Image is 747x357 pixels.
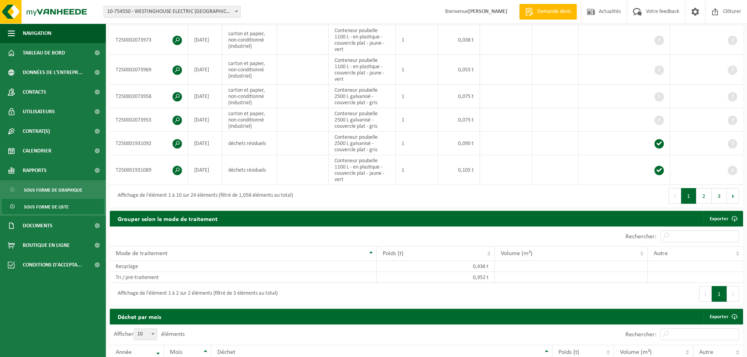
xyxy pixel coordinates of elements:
[116,250,167,257] span: Mode de traitement
[217,349,235,355] span: Déchet
[438,55,480,85] td: 0,055 t
[329,155,396,185] td: Conteneur poubelle 1100 L - en plastique - couvercle plat - jaune - vert
[23,141,51,161] span: Calendrier
[703,309,742,324] a: Exporter
[188,155,222,185] td: [DATE]
[438,85,480,108] td: 0,075 t
[23,102,55,121] span: Utilisateurs
[104,6,241,18] span: 10-754550 - WESTINGHOUSE ELECTRIC BELGIUM - NIVELLES
[110,55,188,85] td: T250002073969
[703,211,742,227] a: Exporter
[222,155,277,185] td: déchets résiduels
[114,331,185,337] label: Afficher éléments
[110,132,188,155] td: T250001931092
[24,199,69,214] span: Sous forme de liste
[501,250,533,257] span: Volume (m³)
[222,108,277,132] td: carton et papier, non-conditionné (industriel)
[2,199,104,214] a: Sous forme de liste
[438,132,480,155] td: 0,090 t
[110,309,169,324] h2: Déchet par mois
[329,108,396,132] td: Conteneur poubelle 2500 L galvanisé - couvercle plat - gris
[699,286,712,302] button: Previous
[188,108,222,132] td: [DATE]
[329,55,396,85] td: Conteneur poubelle 1100 L - en plastique - couvercle plat - jaune - vert
[681,188,696,204] button: 1
[23,82,46,102] span: Contacts
[116,349,132,355] span: Année
[134,329,157,340] span: 10
[114,189,293,203] div: Affichage de l'élément 1 à 10 sur 24 éléments (filtré de 1,058 éléments au total)
[110,211,225,226] h2: Grouper selon le mode de traitement
[712,188,727,204] button: 3
[222,25,277,55] td: carton et papier, non-conditionné (industriel)
[24,183,82,198] span: Sous forme de graphique
[188,25,222,55] td: [DATE]
[727,188,739,204] button: Next
[2,182,104,197] a: Sous forme de graphique
[329,25,396,55] td: Conteneur poubelle 1100 L - en plastique - couvercle plat - jaune - vert
[23,63,83,82] span: Données de l'entrepr...
[170,349,182,355] span: Mois
[654,250,668,257] span: Autre
[23,24,51,43] span: Navigation
[23,43,65,63] span: Tableau de bord
[519,4,577,20] a: Demande devis
[23,216,53,236] span: Documents
[329,132,396,155] td: Conteneur poubelle 2500 L galvanisé - couvercle plat - gris
[23,161,47,180] span: Rapports
[222,85,277,108] td: carton et papier, non-conditionné (industriel)
[329,85,396,108] td: Conteneur poubelle 2500 L galvanisé - couvercle plat - gris
[625,234,656,240] label: Rechercher:
[222,132,277,155] td: déchets résiduels
[396,85,438,108] td: 1
[110,85,188,108] td: T250002073958
[396,25,438,55] td: 1
[23,255,82,275] span: Conditions d'accepta...
[188,85,222,108] td: [DATE]
[23,121,50,141] span: Contrat(s)
[110,272,377,283] td: Tri / pré-traitement
[438,25,480,55] td: 0,038 t
[438,155,480,185] td: 0,105 t
[669,188,681,204] button: Previous
[110,155,188,185] td: T250001931089
[114,287,278,301] div: Affichage de l'élément 1 à 2 sur 2 éléments (filtré de 3 éléments au total)
[23,236,70,255] span: Boutique en ligne
[396,108,438,132] td: 1
[104,6,240,17] span: 10-754550 - WESTINGHOUSE ELECTRIC BELGIUM - NIVELLES
[696,188,712,204] button: 2
[727,286,739,302] button: Next
[188,55,222,85] td: [DATE]
[110,261,377,272] td: Recyclage
[383,250,403,257] span: Poids (t)
[396,55,438,85] td: 1
[222,55,277,85] td: carton et papier, non-conditionné (industriel)
[620,349,652,355] span: Volume (m³)
[377,261,495,272] td: 0,436 t
[396,155,438,185] td: 1
[535,8,573,16] span: Demande devis
[625,332,656,338] label: Rechercher:
[396,132,438,155] td: 1
[188,132,222,155] td: [DATE]
[699,349,713,355] span: Autre
[712,286,727,302] button: 1
[110,108,188,132] td: T250002073953
[110,25,188,55] td: T250002073973
[468,9,507,14] strong: [PERSON_NAME]
[558,349,579,355] span: Poids (t)
[438,108,480,132] td: 0,075 t
[377,272,495,283] td: 0,952 t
